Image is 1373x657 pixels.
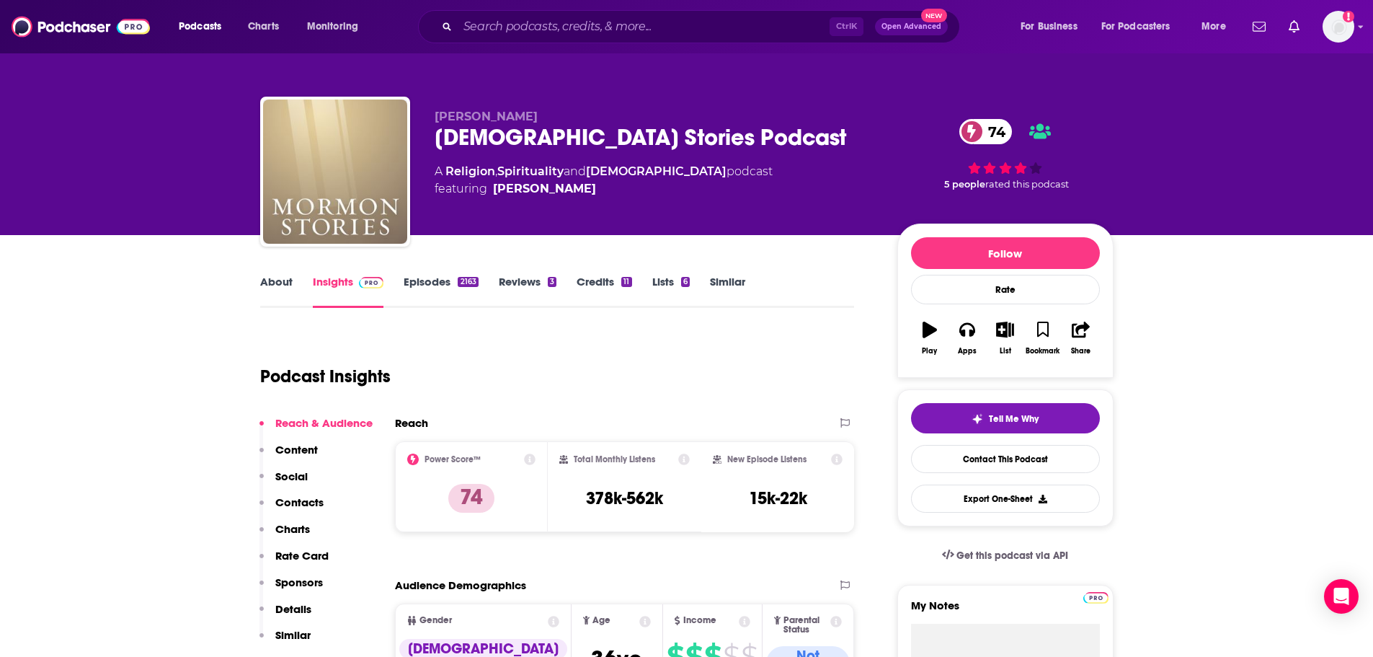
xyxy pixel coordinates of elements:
span: Ctrl K [830,17,863,36]
button: Charts [259,522,310,549]
input: Search podcasts, credits, & more... [458,15,830,38]
a: Contact This Podcast [911,445,1100,473]
div: 6 [681,277,690,287]
span: [PERSON_NAME] [435,110,538,123]
div: Play [922,347,937,356]
a: Pro website [1083,590,1108,604]
span: 74 [974,119,1013,144]
button: open menu [169,15,240,38]
span: For Business [1021,17,1077,37]
img: Podchaser Pro [359,277,384,288]
span: 5 people [944,179,985,190]
p: Sponsors [275,576,323,589]
p: Contacts [275,495,324,509]
div: 2163 [458,277,478,287]
img: Podchaser - Follow, Share and Rate Podcasts [12,13,150,40]
span: For Podcasters [1101,17,1170,37]
button: Play [911,312,948,364]
div: Apps [958,347,977,356]
span: Charts [248,17,279,37]
div: List [1000,347,1011,356]
span: Logged in as agoldsmithwissman [1323,11,1354,43]
button: Content [259,443,318,469]
div: Bookmark [1026,347,1059,356]
a: Show notifications dropdown [1247,14,1271,39]
div: 11 [621,277,631,287]
p: Content [275,443,318,457]
a: Episodes2163 [404,275,478,308]
a: Lists6 [652,275,690,308]
button: Similar [259,628,311,655]
img: tell me why sparkle [972,413,983,425]
h2: Reach [395,416,428,430]
a: Get this podcast via API [930,538,1080,573]
a: InsightsPodchaser Pro [313,275,384,308]
span: Parental Status [783,616,828,635]
div: 3 [548,277,556,287]
span: Podcasts [179,17,221,37]
button: open menu [1191,15,1244,38]
h2: Power Score™ [425,454,481,464]
h2: Total Monthly Listens [574,454,655,464]
label: My Notes [911,599,1100,624]
p: 74 [448,484,494,513]
a: Credits11 [577,275,631,308]
a: John Dehlin [493,180,596,198]
a: Mormon Stories Podcast [263,100,407,244]
button: tell me why sparkleTell Me Why [911,403,1100,433]
span: , [495,164,497,178]
a: About [260,275,293,308]
button: Reach & Audience [259,416,373,443]
h3: 15k-22k [749,488,807,509]
span: Get this podcast via API [956,550,1068,562]
a: Show notifications dropdown [1283,14,1305,39]
span: Monitoring [307,17,358,37]
h1: Podcast Insights [260,366,391,387]
button: Export One-Sheet [911,485,1100,513]
div: Share [1071,347,1090,356]
svg: Add a profile image [1343,11,1354,22]
button: open menu [1010,15,1096,38]
a: [DEMOGRAPHIC_DATA] [586,164,727,178]
div: Search podcasts, credits, & more... [432,10,974,43]
a: Charts [239,15,288,38]
span: Open Advanced [881,23,941,30]
button: Share [1062,312,1099,364]
button: Contacts [259,495,324,522]
a: Reviews3 [499,275,556,308]
button: Sponsors [259,576,323,602]
button: List [986,312,1023,364]
button: Apps [948,312,986,364]
a: Spirituality [497,164,564,178]
img: User Profile [1323,11,1354,43]
p: Charts [275,522,310,536]
a: Similar [710,275,745,308]
span: Tell Me Why [989,413,1039,425]
p: Similar [275,628,311,642]
button: Bookmark [1024,312,1062,364]
span: New [921,9,947,22]
span: Gender [419,616,452,625]
button: Show profile menu [1323,11,1354,43]
button: Follow [911,237,1100,269]
h2: New Episode Listens [727,454,807,464]
span: featuring [435,180,773,198]
span: Income [683,616,716,625]
h3: 378k-562k [586,488,663,509]
h2: Audience Demographics [395,578,526,592]
div: A podcast [435,163,773,198]
button: Details [259,602,311,629]
div: Open Intercom Messenger [1324,579,1359,614]
a: 74 [959,119,1013,144]
p: Details [275,602,311,616]
span: and [564,164,586,178]
button: Social [259,469,308,496]
img: Podchaser Pro [1083,592,1108,604]
span: rated this podcast [985,179,1069,190]
button: open menu [297,15,377,38]
a: Religion [445,164,495,178]
div: 74 5 peoplerated this podcast [897,110,1114,199]
button: Open AdvancedNew [875,18,948,35]
button: Rate Card [259,549,329,576]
